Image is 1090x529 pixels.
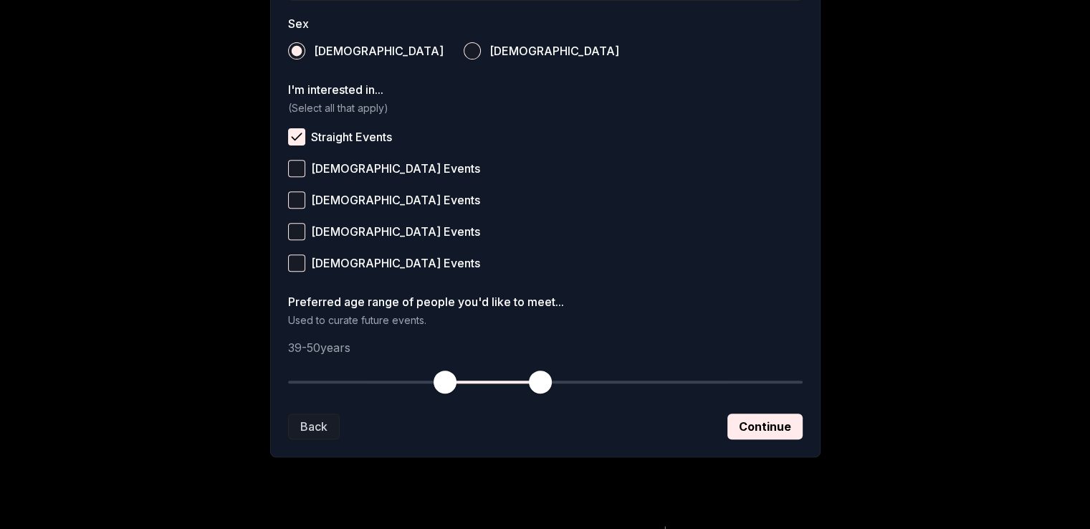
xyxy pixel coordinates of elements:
[311,194,480,206] span: [DEMOGRAPHIC_DATA] Events
[288,254,305,272] button: [DEMOGRAPHIC_DATA] Events
[288,42,305,59] button: [DEMOGRAPHIC_DATA]
[288,128,305,146] button: Straight Events
[288,191,305,209] button: [DEMOGRAPHIC_DATA] Events
[311,163,480,174] span: [DEMOGRAPHIC_DATA] Events
[288,313,803,328] p: Used to curate future events.
[314,45,444,57] span: [DEMOGRAPHIC_DATA]
[288,160,305,177] button: [DEMOGRAPHIC_DATA] Events
[727,414,803,439] button: Continue
[311,226,480,237] span: [DEMOGRAPHIC_DATA] Events
[311,257,480,269] span: [DEMOGRAPHIC_DATA] Events
[464,42,481,59] button: [DEMOGRAPHIC_DATA]
[288,339,803,356] p: 39 - 50 years
[288,18,803,29] label: Sex
[288,296,803,308] label: Preferred age range of people you'd like to meet...
[288,223,305,240] button: [DEMOGRAPHIC_DATA] Events
[288,84,803,95] label: I'm interested in...
[311,131,392,143] span: Straight Events
[489,45,619,57] span: [DEMOGRAPHIC_DATA]
[288,414,340,439] button: Back
[288,101,803,115] p: (Select all that apply)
